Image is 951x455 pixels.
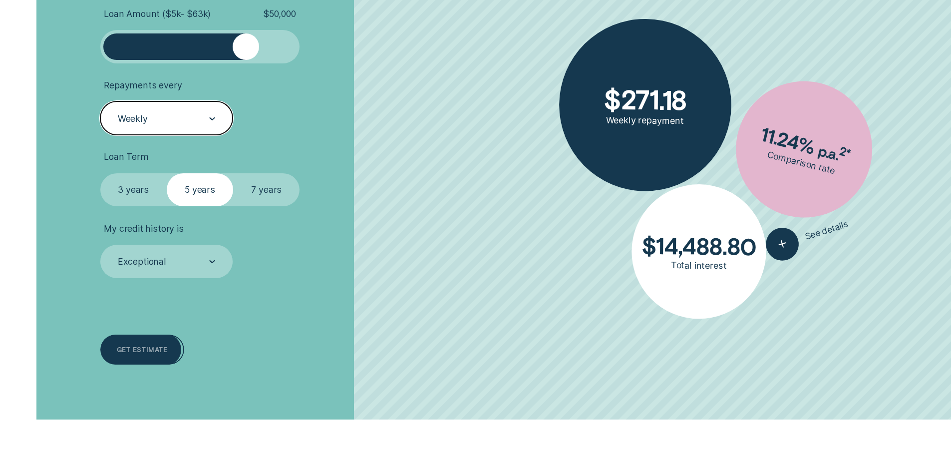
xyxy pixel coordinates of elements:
label: 7 years [233,173,300,207]
span: Loan Term [104,151,148,162]
span: My credit history is [104,223,183,234]
label: 5 years [167,173,233,207]
div: Weekly [118,113,148,124]
button: See details [762,208,853,264]
div: Exceptional [118,256,166,267]
a: Get estimate [100,335,184,365]
div: Get estimate [117,347,167,353]
span: $ 50,000 [263,8,296,19]
label: 3 years [100,173,167,207]
span: See details [804,218,850,242]
span: Loan Amount ( $5k - $63k ) [104,8,211,19]
span: Repayments every [104,80,182,91]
